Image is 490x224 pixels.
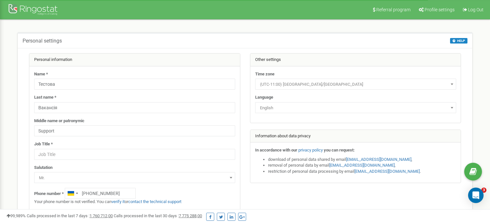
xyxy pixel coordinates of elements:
div: Open Intercom Messenger [468,188,484,203]
div: Personal information [29,54,240,66]
u: 1 760 712,00 [90,213,113,218]
a: contact the technical support [128,199,181,204]
label: Time zone [255,71,274,77]
span: English [255,102,456,113]
strong: you can request: [324,148,355,152]
label: Job Title * [34,141,53,147]
label: Phone number * [34,191,64,197]
label: Language [255,94,273,101]
span: Calls processed in the last 7 days : [27,213,113,218]
button: HELP [450,38,467,44]
span: 99,989% [6,213,26,218]
span: Mr. [34,172,235,183]
span: (UTC-11:00) Pacific/Midway [255,79,456,90]
span: English [257,103,454,112]
input: Middle name or patronymic [34,125,235,136]
span: 3 [481,188,486,193]
h5: Personal settings [23,38,62,44]
span: (UTC-11:00) Pacific/Midway [257,80,454,89]
input: Job Title [34,149,235,160]
li: download of personal data shared by email , [268,157,456,163]
input: Last name [34,102,235,113]
a: privacy policy [298,148,323,152]
div: Information about data privacy [250,130,461,143]
label: Middle name or patronymic [34,118,84,124]
div: Telephone country code [65,188,80,199]
label: Last name * [34,94,56,101]
span: Mr. [36,173,233,182]
a: verify it [111,199,125,204]
span: Profile settings [425,7,455,12]
li: restriction of personal data processing by email . [268,169,456,175]
li: removal of personal data by email , [268,162,456,169]
p: Your phone number is not verified. You can or [34,199,235,205]
a: [EMAIL_ADDRESS][DOMAIN_NAME] [329,163,395,168]
label: Salutation [34,165,53,171]
span: Referral program [376,7,410,12]
span: Log Out [468,7,484,12]
a: [EMAIL_ADDRESS][DOMAIN_NAME] [354,169,420,174]
input: +1-800-555-55-55 [65,188,136,199]
a: [EMAIL_ADDRESS][DOMAIN_NAME] [346,157,411,162]
u: 7 775 288,00 [179,213,202,218]
label: Name * [34,71,48,77]
span: Calls processed in the last 30 days : [114,213,202,218]
strong: In accordance with our [255,148,297,152]
div: Other settings [250,54,461,66]
input: Name [34,79,235,90]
